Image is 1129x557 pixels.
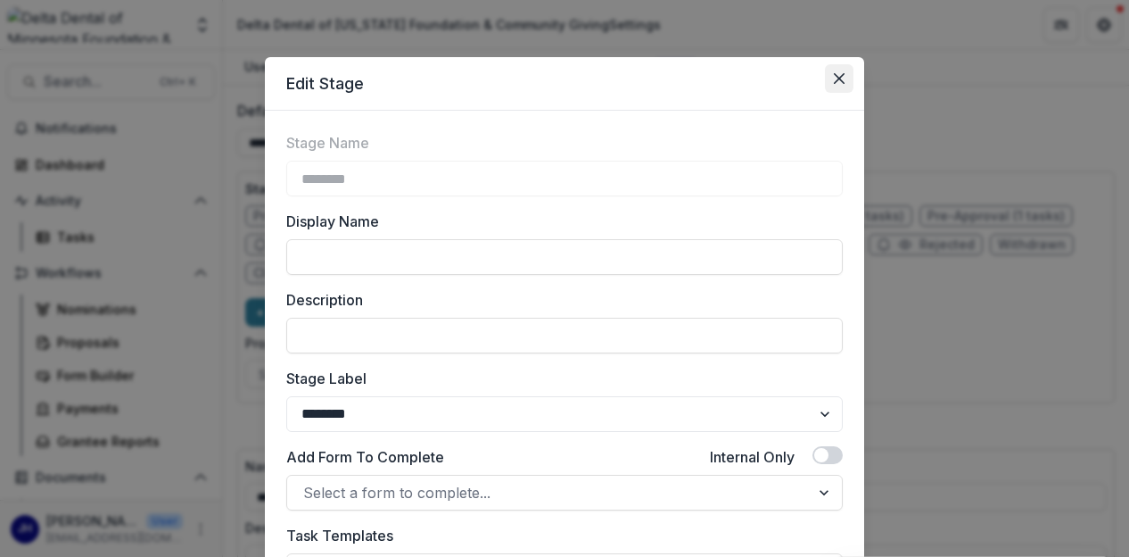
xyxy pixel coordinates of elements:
label: Task Templates [286,525,832,546]
label: Display Name [286,211,832,232]
button: Close [825,64,853,93]
label: Stage Name [286,132,369,154]
label: Stage Label [286,368,832,389]
header: Edit Stage [265,57,864,111]
label: Description [286,289,832,311]
label: Add Form To Complete [286,446,444,468]
label: Internal Only [710,446,795,468]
